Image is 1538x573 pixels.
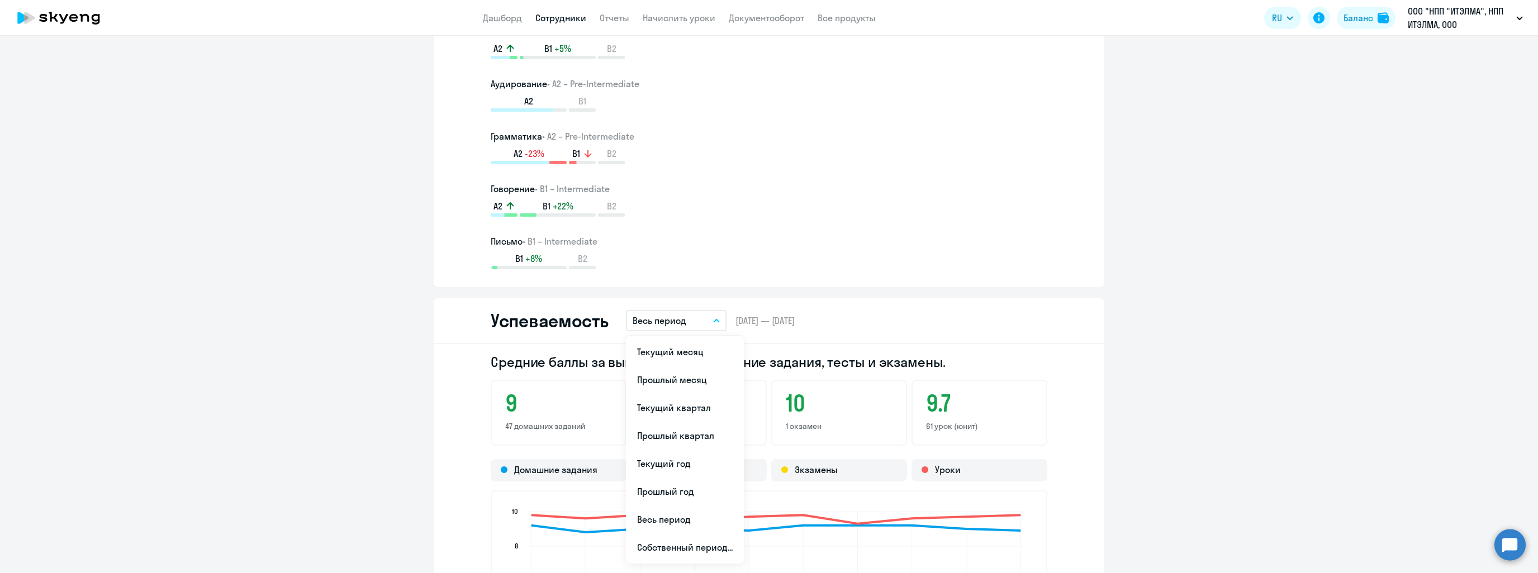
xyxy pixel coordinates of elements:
div: Баланс [1344,11,1373,25]
text: 8 [515,542,518,550]
text: 10 [512,507,518,515]
h2: Средние баллы за выполненные домашние задания, тесты и экзамены. [491,353,1047,371]
span: B1 [543,200,550,212]
p: 1 экзамен [786,421,893,431]
span: B2 [607,200,616,212]
h3: Письмо [491,235,1047,248]
span: [DATE] — [DATE] [735,314,795,327]
h3: Грамматика [491,130,1047,143]
span: +22% [553,200,573,212]
span: A2 [493,200,502,212]
div: Домашние задания [491,459,626,481]
a: Отчеты [600,12,629,23]
h3: 9.7 [926,390,1033,417]
button: ООО "НПП "ИТЭЛМА", НПП ИТЭЛМА, ООО [1402,4,1528,31]
span: B2 [578,252,587,265]
h3: Говорение [491,182,1047,195]
p: ООО "НПП "ИТЭЛМА", НПП ИТЭЛМА, ООО [1408,4,1512,31]
button: RU [1264,7,1301,29]
span: A2 [524,95,533,107]
p: Весь период [633,314,686,327]
span: • A2 – Pre-Intermediate [542,131,634,142]
h3: 10 [786,390,893,417]
button: Весь период [626,310,727,331]
span: B2 [607,42,616,55]
div: Экзамены [771,459,907,481]
span: B1 [578,95,586,107]
span: B1 [544,42,552,55]
span: RU [1272,11,1282,25]
span: -23% [525,147,544,160]
a: Дашборд [483,12,522,23]
span: • A2 – Pre-Intermediate [547,78,639,89]
span: • B1 – Intermediate [535,183,610,194]
span: B2 [607,147,616,160]
span: +5% [554,42,571,55]
a: Все продукты [818,12,876,23]
h2: Успеваемость [491,309,608,332]
ul: RU [626,336,744,564]
span: B1 [515,252,523,265]
a: Начислить уроки [643,12,715,23]
span: • B1 – Intermediate [523,236,597,247]
span: +8% [525,252,542,265]
h3: Аудирование [491,77,1047,90]
p: 61 урок (юнит) [926,421,1033,431]
h3: 9 [505,390,612,417]
button: Балансbalance [1337,7,1395,29]
a: Сотрудники [535,12,586,23]
div: Уроки [912,459,1047,481]
p: 47 домашних заданий [505,421,612,431]
span: A2 [514,147,523,160]
span: A2 [493,42,502,55]
a: Документооборот [729,12,804,23]
img: balance [1378,12,1389,23]
span: B1 [572,147,580,160]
